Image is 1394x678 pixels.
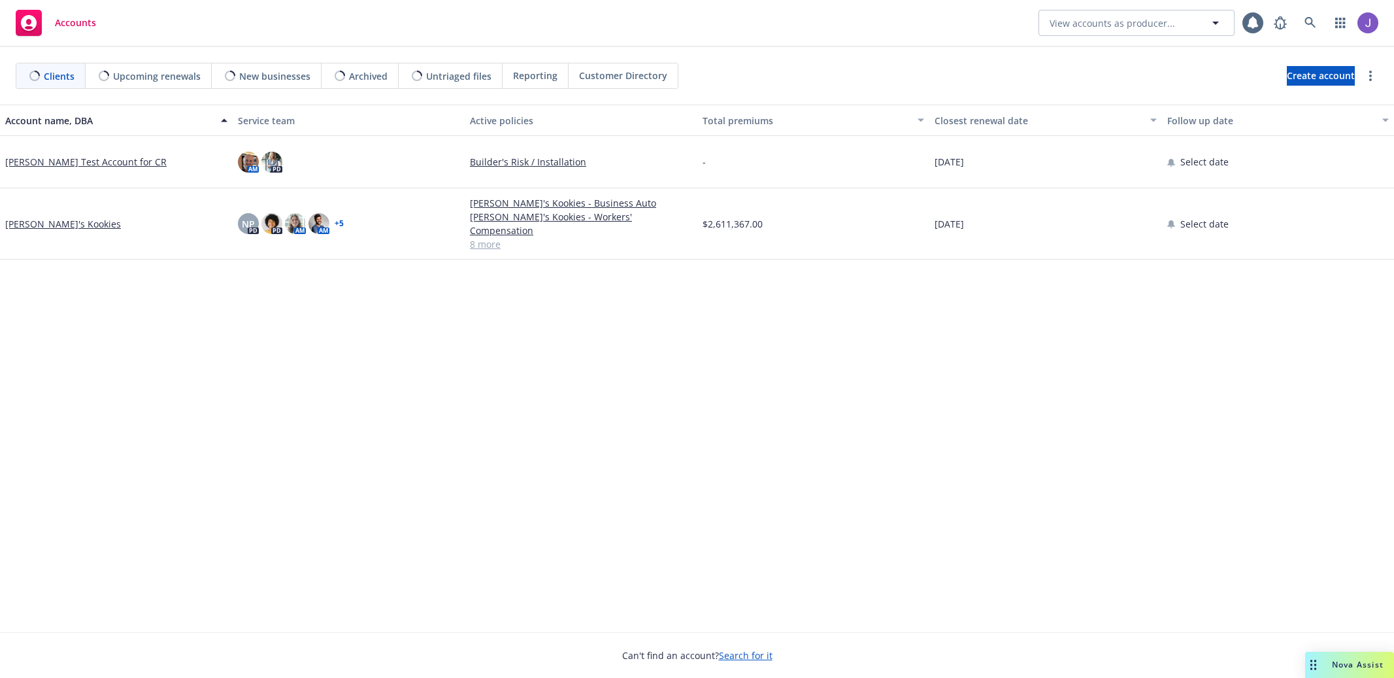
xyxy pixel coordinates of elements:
a: Accounts [10,5,101,41]
span: Untriaged files [426,69,491,83]
div: Active policies [470,114,692,127]
a: + 5 [335,220,344,228]
span: Clients [44,69,75,83]
span: Nova Assist [1332,659,1384,670]
div: Service team [238,114,460,127]
img: photo [261,213,282,234]
div: Total premiums [703,114,910,127]
a: Report a Bug [1267,10,1293,36]
span: Select date [1180,155,1229,169]
img: photo [238,152,259,173]
span: NP [242,217,255,231]
div: Drag to move [1305,652,1321,678]
img: photo [308,213,329,234]
span: Reporting [513,69,557,82]
span: Customer Directory [579,69,667,82]
img: photo [285,213,306,234]
div: Account name, DBA [5,114,213,127]
button: Service team [233,105,465,136]
span: [DATE] [935,217,964,231]
img: photo [261,152,282,173]
a: 8 more [470,237,692,251]
a: [PERSON_NAME]'s Kookies [5,217,121,231]
span: [DATE] [935,155,964,169]
a: [PERSON_NAME] Test Account for CR [5,155,167,169]
a: Search [1297,10,1323,36]
span: New businesses [239,69,310,83]
span: Select date [1180,217,1229,231]
a: Builder's Risk / Installation [470,155,692,169]
button: View accounts as producer... [1038,10,1235,36]
a: Search for it [719,649,772,662]
a: more [1363,68,1378,84]
span: Upcoming renewals [113,69,201,83]
a: [PERSON_NAME]'s Kookies - Business Auto [470,196,692,210]
img: photo [1357,12,1378,33]
div: Follow up date [1167,114,1375,127]
span: View accounts as producer... [1050,16,1175,30]
button: Total premiums [697,105,930,136]
a: Create account [1287,66,1355,86]
span: Create account [1287,63,1355,88]
div: Closest renewal date [935,114,1142,127]
button: Active policies [465,105,697,136]
span: Accounts [55,18,96,28]
span: $2,611,367.00 [703,217,763,231]
span: Archived [349,69,388,83]
button: Nova Assist [1305,652,1394,678]
span: - [703,155,706,169]
a: [PERSON_NAME]'s Kookies - Workers' Compensation [470,210,692,237]
span: Can't find an account? [622,649,772,662]
a: Switch app [1327,10,1353,36]
button: Closest renewal date [929,105,1162,136]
